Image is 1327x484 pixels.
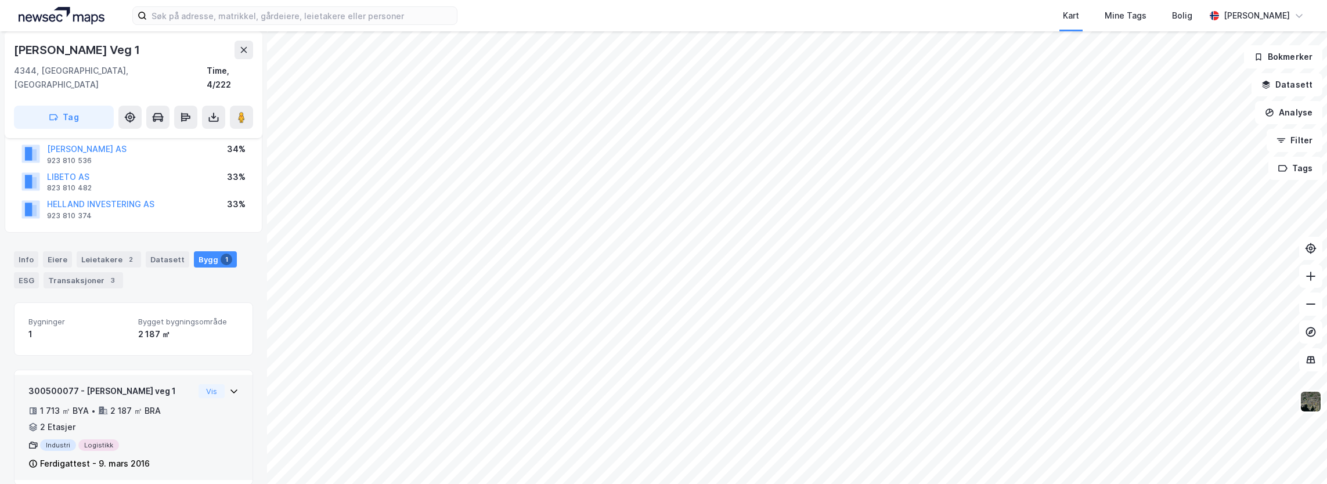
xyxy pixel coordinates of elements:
[110,404,161,418] div: 2 187 ㎡ BRA
[1255,101,1322,124] button: Analyse
[1269,428,1327,484] iframe: Chat Widget
[1268,157,1322,180] button: Tags
[28,384,194,398] div: 300500077 - [PERSON_NAME] veg 1
[146,251,189,268] div: Datasett
[1267,129,1322,152] button: Filter
[1252,73,1322,96] button: Datasett
[138,317,239,327] span: Bygget bygningsområde
[47,183,92,193] div: 823 810 482
[125,254,136,265] div: 2
[199,384,225,398] button: Vis
[14,106,114,129] button: Tag
[14,64,207,92] div: 4344, [GEOGRAPHIC_DATA], [GEOGRAPHIC_DATA]
[40,404,89,418] div: 1 713 ㎡ BYA
[1063,9,1079,23] div: Kart
[14,251,38,268] div: Info
[1300,391,1322,413] img: 9k=
[221,254,232,265] div: 1
[1224,9,1290,23] div: [PERSON_NAME]
[44,272,123,288] div: Transaksjoner
[28,327,129,341] div: 1
[107,274,118,286] div: 3
[227,142,246,156] div: 34%
[77,251,141,268] div: Leietakere
[47,211,92,221] div: 923 810 374
[47,156,92,165] div: 923 810 536
[43,251,72,268] div: Eiere
[227,170,246,184] div: 33%
[14,272,39,288] div: ESG
[147,7,457,24] input: Søk på adresse, matrikkel, gårdeiere, leietakere eller personer
[138,327,239,341] div: 2 187 ㎡
[40,420,75,434] div: 2 Etasjer
[1244,45,1322,68] button: Bokmerker
[19,7,104,24] img: logo.a4113a55bc3d86da70a041830d287a7e.svg
[40,457,150,471] div: Ferdigattest - 9. mars 2016
[1105,9,1146,23] div: Mine Tags
[14,41,142,59] div: [PERSON_NAME] Veg 1
[1269,428,1327,484] div: Kontrollprogram for chat
[227,197,246,211] div: 33%
[28,317,129,327] span: Bygninger
[194,251,237,268] div: Bygg
[207,64,253,92] div: Time, 4/222
[91,406,96,416] div: •
[1172,9,1192,23] div: Bolig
